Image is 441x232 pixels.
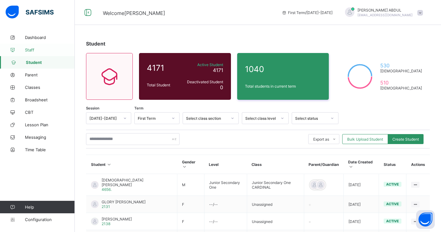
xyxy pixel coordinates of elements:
[25,72,75,77] span: Parent
[213,67,223,73] span: 4171
[247,155,304,174] th: Class
[107,162,112,167] i: Sort in Ascending Order
[380,80,422,86] span: 510
[380,62,422,69] span: 530
[102,217,132,221] span: [PERSON_NAME]
[313,137,329,142] span: Export as
[386,219,399,223] span: active
[245,64,321,74] span: 1040
[102,221,110,226] span: 2138
[380,69,422,73] span: [DEMOGRAPHIC_DATA]
[347,137,383,142] span: Bulk Upload Student
[247,196,304,213] td: Unassigned
[282,10,333,15] span: session/term information
[86,106,99,110] span: Session
[25,97,75,102] span: Broadsheet
[295,116,327,121] div: Select status
[357,13,413,17] span: [EMAIL_ADDRESS][DOMAIN_NAME]
[204,174,247,196] td: Junior Secondary One
[102,178,172,187] span: [DEMOGRAPHIC_DATA][PERSON_NAME]
[406,155,430,174] th: Actions
[25,85,75,90] span: Classes
[379,155,406,174] th: Status
[182,80,223,84] span: Deactivated Student
[245,84,321,89] span: Total students in current term
[89,116,120,121] div: [DATE]-[DATE]
[102,187,112,192] span: 4656.
[348,164,353,169] i: Sort in Ascending Order
[386,182,399,186] span: active
[25,217,74,222] span: Configuration
[138,116,168,121] div: First Term
[102,200,146,204] span: GLORY [PERSON_NAME]
[25,110,75,115] span: CBT
[247,213,304,230] td: Unassigned
[343,174,379,196] td: [DATE]
[304,155,343,174] th: Parent/Guardian
[26,60,75,65] span: Student
[204,213,247,230] td: --/--
[6,6,54,19] img: safsims
[25,122,75,127] span: Lesson Plan
[204,196,247,213] td: --/--
[343,213,379,230] td: [DATE]
[416,210,435,229] button: Open asap
[177,213,204,230] td: F
[343,196,379,213] td: [DATE]
[186,116,227,121] div: Select class section
[182,164,187,169] i: Sort in Ascending Order
[25,135,75,140] span: Messaging
[343,155,379,174] th: Date Created
[177,155,204,174] th: Gender
[25,47,75,52] span: Staff
[177,196,204,213] td: F
[25,205,74,210] span: Help
[247,174,304,196] td: Junior Secondary One CARDINAL
[102,204,110,209] span: 2131
[25,147,75,152] span: Time Table
[339,7,426,18] div: SAHEEDABDUL
[145,81,181,89] div: Total Student
[177,174,204,196] td: M
[134,106,143,110] span: Term
[182,62,223,67] span: Active Student
[380,86,422,90] span: [DEMOGRAPHIC_DATA]
[103,10,165,16] span: Welcome [PERSON_NAME]
[147,63,179,73] span: 4171
[357,8,413,12] span: [PERSON_NAME] ABDUL
[204,155,247,174] th: Level
[245,116,277,121] div: Select class level
[220,84,223,90] span: 0
[86,41,105,47] span: Student
[392,137,419,142] span: Create Student
[25,35,75,40] span: Dashboard
[386,202,399,206] span: active
[86,155,177,174] th: Student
